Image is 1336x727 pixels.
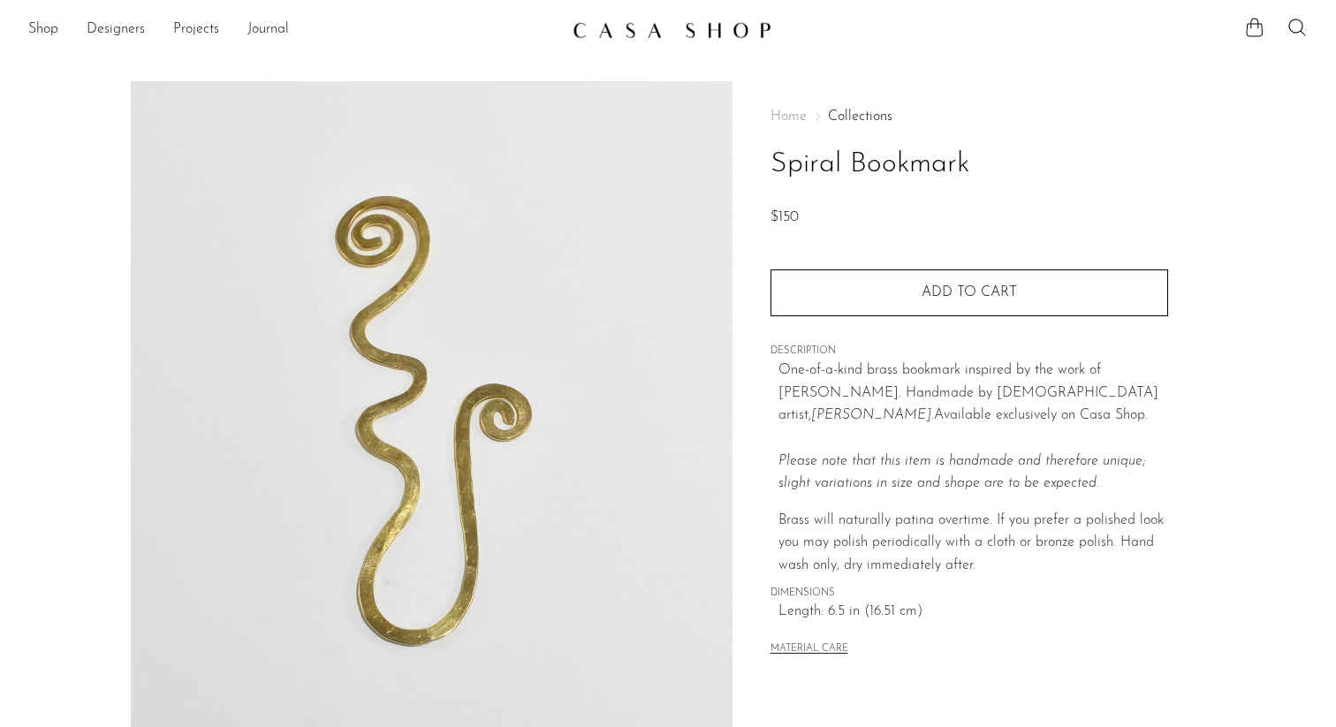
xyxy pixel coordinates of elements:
[247,19,289,42] a: Journal
[811,408,934,422] em: [PERSON_NAME].
[770,344,1168,360] span: DESCRIPTION
[778,601,1168,624] span: Length: 6.5 in (16.51 cm)
[922,285,1017,299] span: Add to cart
[770,643,848,656] button: MATERIAL CARE
[828,110,892,124] a: Collections
[173,19,219,42] a: Projects
[770,142,1168,187] h1: Spiral Bookmark
[770,110,1168,124] nav: Breadcrumbs
[87,19,145,42] a: Designers
[778,360,1168,496] p: One-of-a-kind brass bookmark inspired by the work of [PERSON_NAME]. Handmade by [DEMOGRAPHIC_DATA...
[778,454,1145,491] em: Please note that this item is handmade and therefore unique; slight variations in size and shape ...
[28,15,558,45] ul: NEW HEADER MENU
[770,269,1168,315] button: Add to cart
[28,15,558,45] nav: Desktop navigation
[28,19,58,42] a: Shop
[770,110,807,124] span: Home
[770,586,1168,602] span: DIMENSIONS
[770,210,799,224] span: $150
[778,510,1168,578] p: Brass will naturally patina overtime. If you prefer a polished look you may polish periodically w...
